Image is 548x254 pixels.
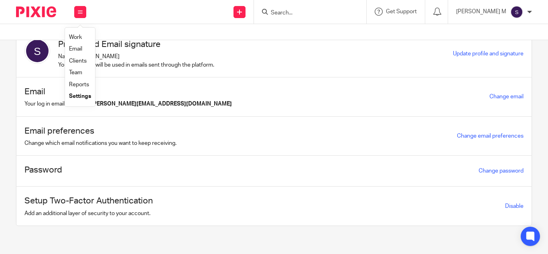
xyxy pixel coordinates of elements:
a: Update profile and signature [453,51,524,57]
a: Change password [479,168,524,174]
a: Team [69,70,82,75]
img: svg%3E [510,6,523,18]
a: Change email preferences [457,133,524,139]
h1: Email [24,85,232,98]
a: Work [69,35,82,40]
h1: Setup Two-Factor Authentication [24,195,153,207]
h1: Email preferences [24,125,177,137]
img: Pixie [16,6,56,17]
a: Reports [69,82,89,87]
a: Disable [505,203,524,209]
p: Name: [PERSON_NAME] Your signature will be used in emails sent through the platform. [58,53,214,69]
p: [PERSON_NAME] M [456,8,506,16]
h1: Profile and Email signature [58,38,214,51]
p: Add an additional layer of security to your account. [24,209,153,217]
a: Clients [69,58,87,64]
b: [PERSON_NAME][EMAIL_ADDRESS][DOMAIN_NAME] [91,101,232,107]
input: Search [270,10,342,17]
a: Email [69,46,82,52]
a: Settings [69,93,91,99]
span: Get Support [386,9,417,14]
h1: Password [24,164,62,176]
p: Your log in email address is [24,100,232,108]
img: svg%3E [24,38,50,64]
p: Change which email notifications you want to keep receiving. [24,139,177,147]
a: Change email [489,94,524,100]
